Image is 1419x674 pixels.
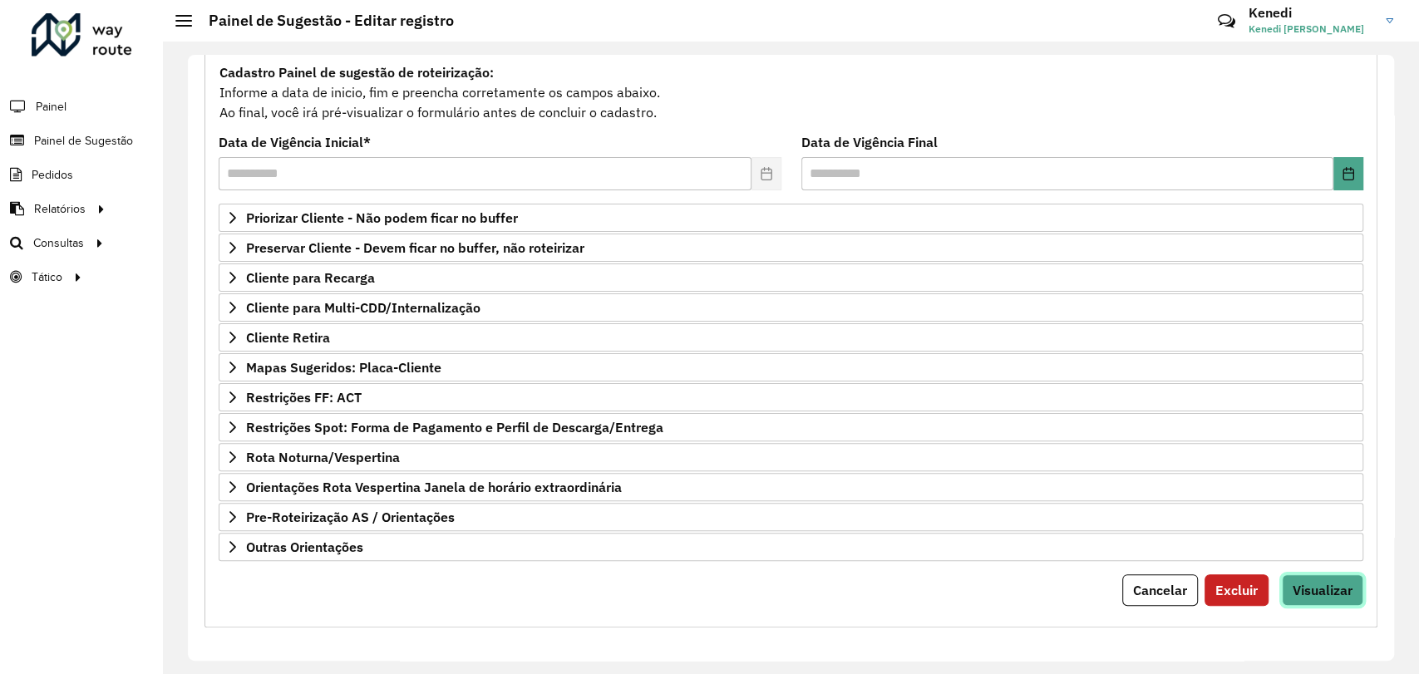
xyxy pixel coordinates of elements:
a: Preservar Cliente - Devem ficar no buffer, não roteirizar [219,234,1363,262]
a: Orientações Rota Vespertina Janela de horário extraordinária [219,473,1363,501]
span: Painel de Sugestão [34,132,133,150]
span: Pre-Roteirização AS / Orientações [246,510,455,524]
span: Priorizar Cliente - Não podem ficar no buffer [246,211,518,224]
label: Data de Vigência Final [801,132,938,152]
span: Excluir [1215,582,1258,598]
span: Visualizar [1293,582,1352,598]
span: Orientações Rota Vespertina Janela de horário extraordinária [246,480,622,494]
button: Cancelar [1122,574,1198,606]
span: Cliente para Multi-CDD/Internalização [246,301,480,314]
span: Restrições FF: ACT [246,391,362,404]
span: Cliente para Recarga [246,271,375,284]
button: Visualizar [1282,574,1363,606]
span: Rota Noturna/Vespertina [246,450,400,464]
span: Pedidos [32,166,73,184]
button: Excluir [1205,574,1269,606]
div: Informe a data de inicio, fim e preencha corretamente os campos abaixo. Ao final, você irá pré-vi... [219,61,1363,123]
span: Outras Orientações [246,540,363,553]
span: Consultas [33,234,84,252]
a: Priorizar Cliente - Não podem ficar no buffer [219,204,1363,232]
a: Restrições FF: ACT [219,383,1363,411]
strong: Cadastro Painel de sugestão de roteirização: [219,64,494,81]
button: Choose Date [1333,157,1363,190]
span: Preservar Cliente - Devem ficar no buffer, não roteirizar [246,241,584,254]
span: Kenedi [PERSON_NAME] [1249,22,1373,37]
a: Mapas Sugeridos: Placa-Cliente [219,353,1363,381]
a: Cliente para Recarga [219,263,1363,292]
span: Painel [36,98,67,116]
span: Relatórios [34,200,86,218]
span: Restrições Spot: Forma de Pagamento e Perfil de Descarga/Entrega [246,421,663,434]
a: Cliente Retira [219,323,1363,352]
a: Restrições Spot: Forma de Pagamento e Perfil de Descarga/Entrega [219,413,1363,441]
h3: Kenedi [1249,5,1373,21]
span: Cancelar [1133,582,1187,598]
a: Rota Noturna/Vespertina [219,443,1363,471]
span: Tático [32,268,62,286]
a: Outras Orientações [219,533,1363,561]
label: Data de Vigência Inicial [219,132,371,152]
span: Cliente Retira [246,331,330,344]
a: Cliente para Multi-CDD/Internalização [219,293,1363,322]
a: Contato Rápido [1209,3,1244,39]
a: Pre-Roteirização AS / Orientações [219,503,1363,531]
span: Mapas Sugeridos: Placa-Cliente [246,361,441,374]
h2: Painel de Sugestão - Editar registro [192,12,454,30]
